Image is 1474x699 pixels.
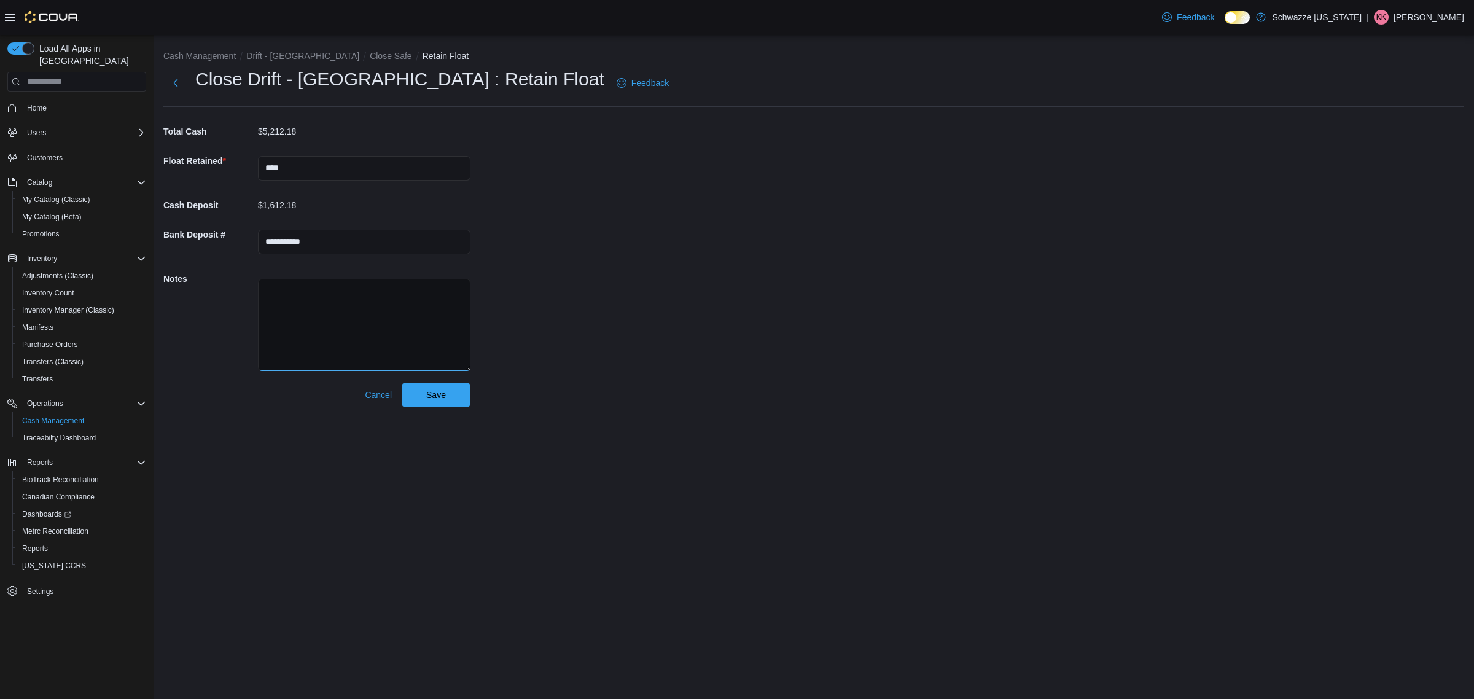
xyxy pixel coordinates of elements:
[12,284,151,302] button: Inventory Count
[12,225,151,243] button: Promotions
[17,558,146,573] span: Washington CCRS
[17,192,95,207] a: My Catalog (Classic)
[17,227,64,241] a: Promotions
[27,399,63,408] span: Operations
[7,94,146,632] nav: Complex example
[12,353,151,370] button: Transfers (Classic)
[17,507,76,521] a: Dashboards
[2,582,151,599] button: Settings
[1157,5,1219,29] a: Feedback
[17,337,83,352] a: Purchase Orders
[22,251,62,266] button: Inventory
[22,396,68,411] button: Operations
[1394,10,1464,25] p: [PERSON_NAME]
[195,67,604,92] h1: Close Drift - [GEOGRAPHIC_DATA] : Retain Float
[12,506,151,523] a: Dashboards
[1376,10,1386,25] span: KK
[22,212,82,222] span: My Catalog (Beta)
[12,302,151,319] button: Inventory Manager (Classic)
[22,492,95,502] span: Canadian Compliance
[27,254,57,264] span: Inventory
[22,584,58,599] a: Settings
[426,389,446,401] span: Save
[1367,10,1369,25] p: |
[17,209,87,224] a: My Catalog (Beta)
[163,50,1464,64] nav: An example of EuiBreadcrumbs
[17,524,93,539] a: Metrc Reconciliation
[22,322,53,332] span: Manifests
[22,455,146,470] span: Reports
[22,150,68,165] a: Customers
[27,458,53,467] span: Reports
[17,303,146,318] span: Inventory Manager (Classic)
[17,320,146,335] span: Manifests
[22,150,146,165] span: Customers
[2,250,151,267] button: Inventory
[1374,10,1389,25] div: Kyle Krueger
[12,557,151,574] button: [US_STATE] CCRS
[17,337,146,352] span: Purchase Orders
[1272,10,1362,25] p: Schwazze [US_STATE]
[612,71,674,95] a: Feedback
[258,200,296,210] p: $1,612.18
[22,583,146,598] span: Settings
[22,396,146,411] span: Operations
[22,544,48,553] span: Reports
[17,209,146,224] span: My Catalog (Beta)
[631,77,669,89] span: Feedback
[370,51,411,61] button: Close Safe
[163,149,255,173] h5: Float Retained
[27,153,63,163] span: Customers
[22,125,51,140] button: Users
[12,488,151,506] button: Canadian Compliance
[22,305,114,315] span: Inventory Manager (Classic)
[25,11,79,23] img: Cova
[17,227,146,241] span: Promotions
[423,51,469,61] button: Retain Float
[22,340,78,349] span: Purchase Orders
[17,372,146,386] span: Transfers
[22,374,53,384] span: Transfers
[2,174,151,191] button: Catalog
[402,383,470,407] button: Save
[258,127,296,136] p: $5,212.18
[12,429,151,447] button: Traceabilty Dashboard
[17,303,119,318] a: Inventory Manager (Classic)
[22,101,52,115] a: Home
[163,222,255,247] h5: Bank Deposit #
[22,455,58,470] button: Reports
[2,395,151,412] button: Operations
[17,524,146,539] span: Metrc Reconciliation
[2,124,151,141] button: Users
[17,372,58,386] a: Transfers
[12,319,151,336] button: Manifests
[17,431,101,445] a: Traceabilty Dashboard
[12,412,151,429] button: Cash Management
[27,587,53,596] span: Settings
[163,193,255,217] h5: Cash Deposit
[17,507,146,521] span: Dashboards
[22,357,84,367] span: Transfers (Classic)
[163,71,188,95] button: Next
[22,251,146,266] span: Inventory
[12,370,151,388] button: Transfers
[1225,24,1225,25] span: Dark Mode
[22,509,71,519] span: Dashboards
[34,42,146,67] span: Load All Apps in [GEOGRAPHIC_DATA]
[17,268,98,283] a: Adjustments (Classic)
[246,51,359,61] button: Drift - [GEOGRAPHIC_DATA]
[12,471,151,488] button: BioTrack Reconciliation
[22,195,90,205] span: My Catalog (Classic)
[12,523,151,540] button: Metrc Reconciliation
[17,541,53,556] a: Reports
[12,336,151,353] button: Purchase Orders
[360,383,397,407] button: Cancel
[1225,11,1250,24] input: Dark Mode
[22,526,88,536] span: Metrc Reconciliation
[17,431,146,445] span: Traceabilty Dashboard
[17,192,146,207] span: My Catalog (Classic)
[17,286,79,300] a: Inventory Count
[365,389,392,401] span: Cancel
[22,561,86,571] span: [US_STATE] CCRS
[17,472,146,487] span: BioTrack Reconciliation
